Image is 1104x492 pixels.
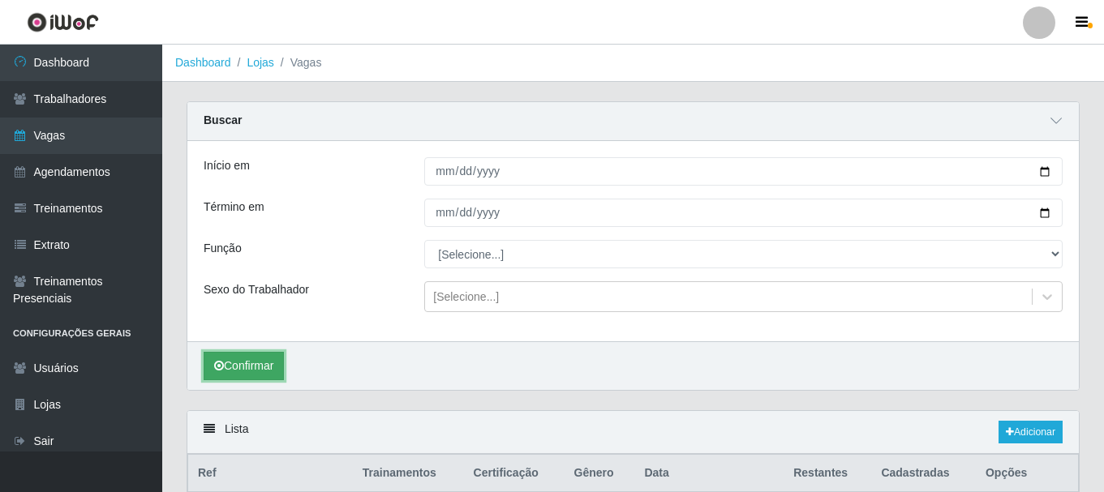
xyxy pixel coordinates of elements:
[424,199,1063,227] input: 00/00/0000
[204,240,242,257] label: Função
[204,157,250,174] label: Início em
[204,199,264,216] label: Término em
[247,56,273,69] a: Lojas
[27,12,99,32] img: CoreUI Logo
[274,54,322,71] li: Vagas
[204,281,309,298] label: Sexo do Trabalhador
[204,352,284,380] button: Confirmar
[424,157,1063,186] input: 00/00/0000
[433,289,499,306] div: [Selecione...]
[204,113,242,126] strong: Buscar
[999,421,1063,443] a: Adicionar
[175,56,231,69] a: Dashboard
[162,45,1104,82] nav: breadcrumb
[187,411,1079,454] div: Lista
